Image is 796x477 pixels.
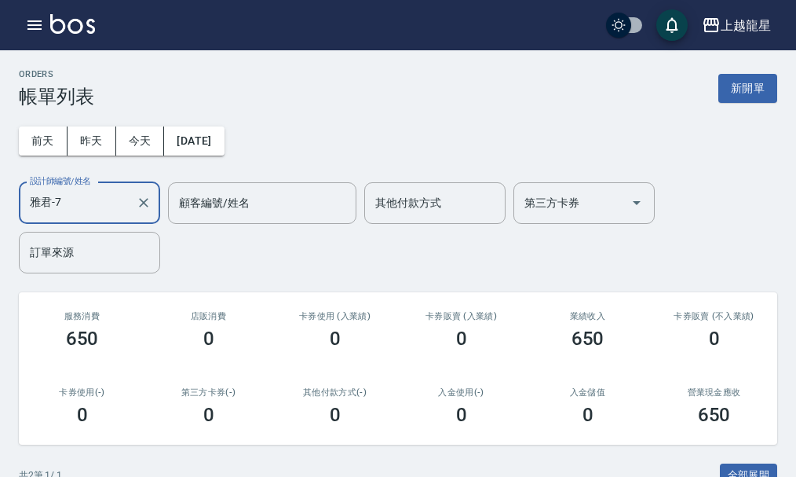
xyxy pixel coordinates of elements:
h3: 650 [66,328,99,350]
h3: 0 [582,404,593,426]
label: 設計師編號/姓名 [30,175,91,187]
h3: 0 [709,328,720,350]
button: 前天 [19,127,68,156]
h3: 0 [456,404,467,426]
h3: 0 [456,328,467,350]
button: [DATE] [164,127,224,156]
h3: 0 [203,328,214,350]
button: 今天 [116,127,165,156]
button: Clear [133,192,155,214]
h2: 入金儲值 [543,387,632,398]
h2: 卡券販賣 (不入業績) [670,311,758,321]
h3: 0 [77,404,88,426]
button: save [656,9,688,41]
h2: 店販消費 [164,311,253,321]
h2: ORDERS [19,69,94,79]
h2: 入金使用(-) [417,387,506,398]
h3: 650 [571,328,604,350]
button: 上越龍星 [696,9,777,42]
h2: 卡券販賣 (入業績) [417,311,506,321]
h3: 0 [203,404,214,426]
h3: 0 [330,328,341,350]
img: Logo [50,14,95,34]
h2: 業績收入 [543,311,632,321]
h2: 卡券使用(-) [38,387,126,398]
h2: 其他付款方式(-) [290,387,379,398]
h2: 營業現金應收 [670,387,758,398]
h3: 0 [330,404,341,426]
a: 新開單 [718,80,777,95]
button: 昨天 [68,127,116,156]
h3: 服務消費 [38,311,126,321]
div: 上越龍星 [721,16,771,35]
h2: 卡券使用 (入業績) [290,311,379,321]
h2: 第三方卡券(-) [164,387,253,398]
h3: 650 [698,404,731,426]
button: 新開單 [718,74,777,103]
button: Open [624,190,649,215]
h3: 帳單列表 [19,86,94,108]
